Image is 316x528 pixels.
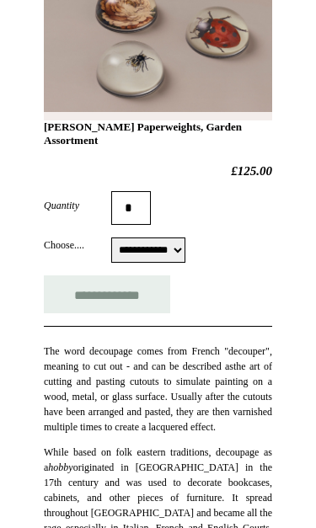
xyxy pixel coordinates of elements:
label: Quantity [44,198,111,213]
h2: £125.00 [44,163,272,179]
em: hobby [48,461,72,473]
span: The word decoupage comes from French "decouper", meaning to cut out - and can be described as [44,345,272,372]
span: While based on folk eastern traditions, decoupage as a originated in [GEOGRAPHIC_DATA] in the 17t... [44,446,272,504]
label: Choose.... [44,237,111,253]
span: the art of cutting and pasting cutouts to simulate painting on a wood, metal, or glass surface. U... [44,360,272,433]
